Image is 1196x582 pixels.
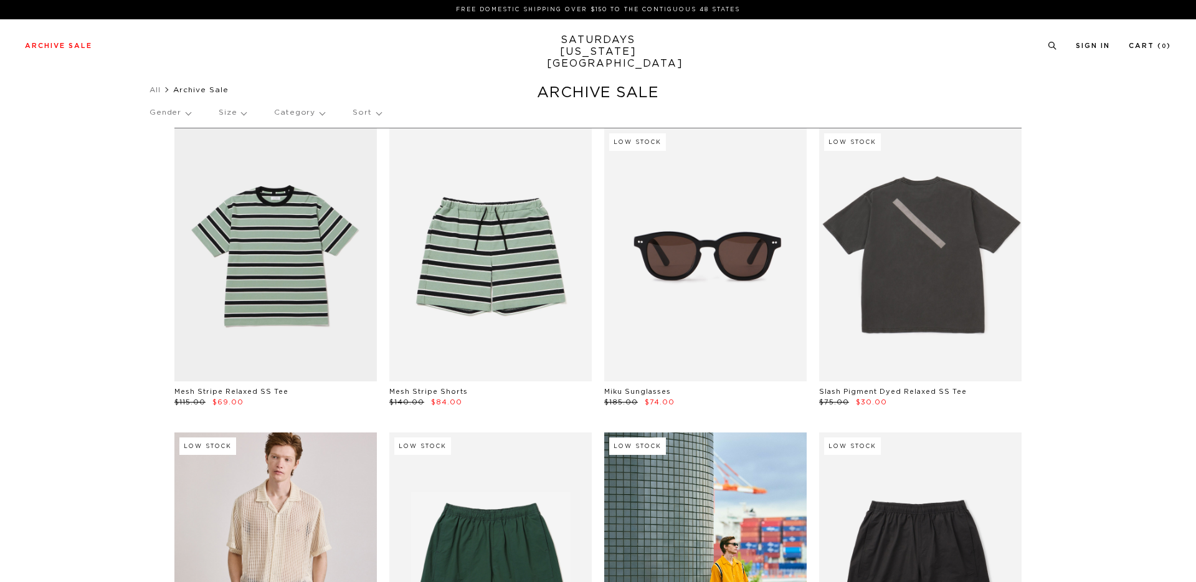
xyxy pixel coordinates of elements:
[149,98,191,127] p: Gender
[173,86,229,93] span: Archive Sale
[1162,44,1167,49] small: 0
[394,437,451,455] div: Low Stock
[824,133,881,151] div: Low Stock
[609,133,666,151] div: Low Stock
[547,34,650,70] a: SATURDAYS[US_STATE][GEOGRAPHIC_DATA]
[174,388,288,395] a: Mesh Stripe Relaxed SS Tee
[604,388,671,395] a: Miku Sunglasses
[856,399,887,406] span: $30.00
[819,388,967,395] a: Slash Pigment Dyed Relaxed SS Tee
[609,437,666,455] div: Low Stock
[389,399,424,406] span: $140.00
[645,399,675,406] span: $74.00
[219,98,246,127] p: Size
[179,437,236,455] div: Low Stock
[25,42,92,49] a: Archive Sale
[174,399,206,406] span: $115.00
[353,98,381,127] p: Sort
[1076,42,1110,49] a: Sign In
[149,86,161,93] a: All
[274,98,325,127] p: Category
[212,399,244,406] span: $69.00
[431,399,462,406] span: $84.00
[819,399,849,406] span: $75.00
[824,437,881,455] div: Low Stock
[30,5,1166,14] p: FREE DOMESTIC SHIPPING OVER $150 TO THE CONTIGUOUS 48 STATES
[389,388,468,395] a: Mesh Stripe Shorts
[1129,42,1171,49] a: Cart (0)
[604,399,638,406] span: $185.00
